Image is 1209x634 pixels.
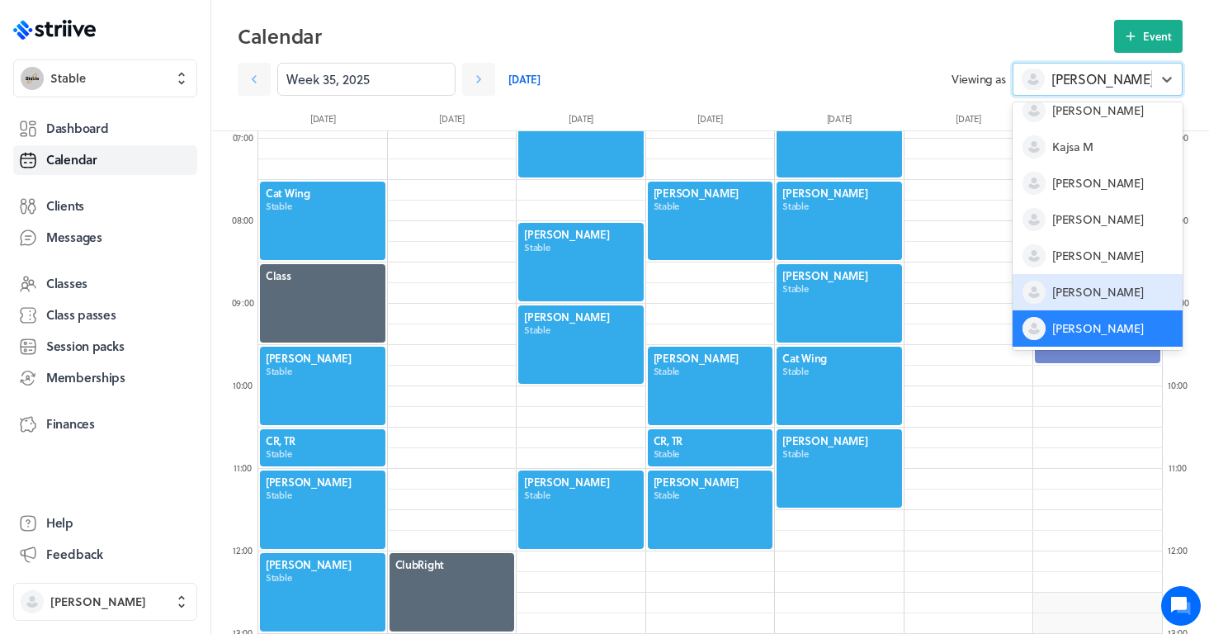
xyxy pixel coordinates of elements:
[46,151,97,168] span: Calendar
[241,378,253,392] span: :00
[1114,20,1183,53] button: Event
[242,296,253,310] span: :00
[13,540,197,570] button: Feedback
[25,68,305,94] h1: Hi [PERSON_NAME]
[13,409,197,439] a: Finances
[46,229,102,246] span: Messages
[1051,70,1154,88] span: [PERSON_NAME]
[13,509,197,538] a: Help
[22,343,308,363] p: Find an answer quickly
[13,332,197,362] a: Session packs
[226,131,259,144] div: 07
[1052,175,1143,192] span: [PERSON_NAME]
[13,145,197,175] a: Calendar
[226,544,259,556] div: 12
[163,236,205,248] span: 51m ago
[226,379,259,391] div: 10
[68,217,288,231] div: Hi [PERSON_NAME], Thanks for this. I’m hoping I will be all set up on Clubright for the [DATE] Ab...
[1176,543,1188,557] span: :00
[50,594,146,610] span: [PERSON_NAME]
[68,236,160,250] div: [PERSON_NAME] •
[25,97,305,150] h2: We're here to help. Ask us anything!
[46,546,103,563] span: Feedback
[240,461,252,475] span: :00
[46,514,73,532] span: Help
[387,112,516,130] div: [DATE]
[1161,379,1194,391] div: 10
[226,461,259,474] div: 11
[46,415,95,433] span: Finances
[46,306,116,324] span: Class passes
[258,112,387,130] div: [DATE]
[26,217,59,250] img: US
[775,112,904,130] div: [DATE]
[1177,213,1188,227] span: :00
[46,369,125,386] span: Memberships
[13,223,197,253] a: Messages
[1143,29,1172,44] span: Event
[1052,284,1143,300] span: [PERSON_NAME]
[517,112,645,130] div: [DATE]
[1161,544,1194,556] div: 12
[29,180,266,196] h2: Recent conversations
[50,70,86,87] span: Stable
[46,338,124,355] span: Session packs
[1177,296,1188,310] span: :00
[1052,320,1143,337] span: [PERSON_NAME]
[106,289,198,302] span: New conversation
[952,71,1006,88] span: Viewing as
[904,112,1032,130] div: [DATE]
[13,59,197,97] button: StableStable
[241,130,253,144] span: :00
[645,112,774,130] div: [DATE]
[1175,461,1187,475] span: :00
[277,63,456,96] input: YYYY-M-D
[46,197,84,215] span: Clients
[13,269,197,299] a: Classes
[226,214,259,226] div: 08
[1052,139,1093,155] span: Kajsa M
[46,275,87,292] span: Classes
[238,20,1114,53] h2: Calendar
[13,114,197,144] a: Dashboard
[13,583,197,621] button: [PERSON_NAME]
[46,120,108,137] span: Dashboard
[226,296,259,309] div: 09
[241,543,253,557] span: :00
[266,182,301,193] span: See all
[12,202,318,265] div: USHi [PERSON_NAME], Thanks for this. I’m hoping I will be all set up on Clubright for the [DATE] ...
[21,67,44,90] img: Stable
[13,300,197,330] a: Class passes
[242,213,253,227] span: :00
[1052,211,1143,228] span: [PERSON_NAME]
[1161,586,1201,626] iframe: gist-messenger-bubble-iframe
[48,371,295,404] input: Search articles
[26,279,305,312] button: New conversation
[13,192,197,221] a: Clients
[508,63,541,96] a: [DATE]
[1161,461,1194,474] div: 11
[13,363,197,393] a: Memberships
[1176,378,1188,392] span: :00
[1052,248,1143,264] span: [PERSON_NAME]
[1052,102,1143,119] span: [PERSON_NAME]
